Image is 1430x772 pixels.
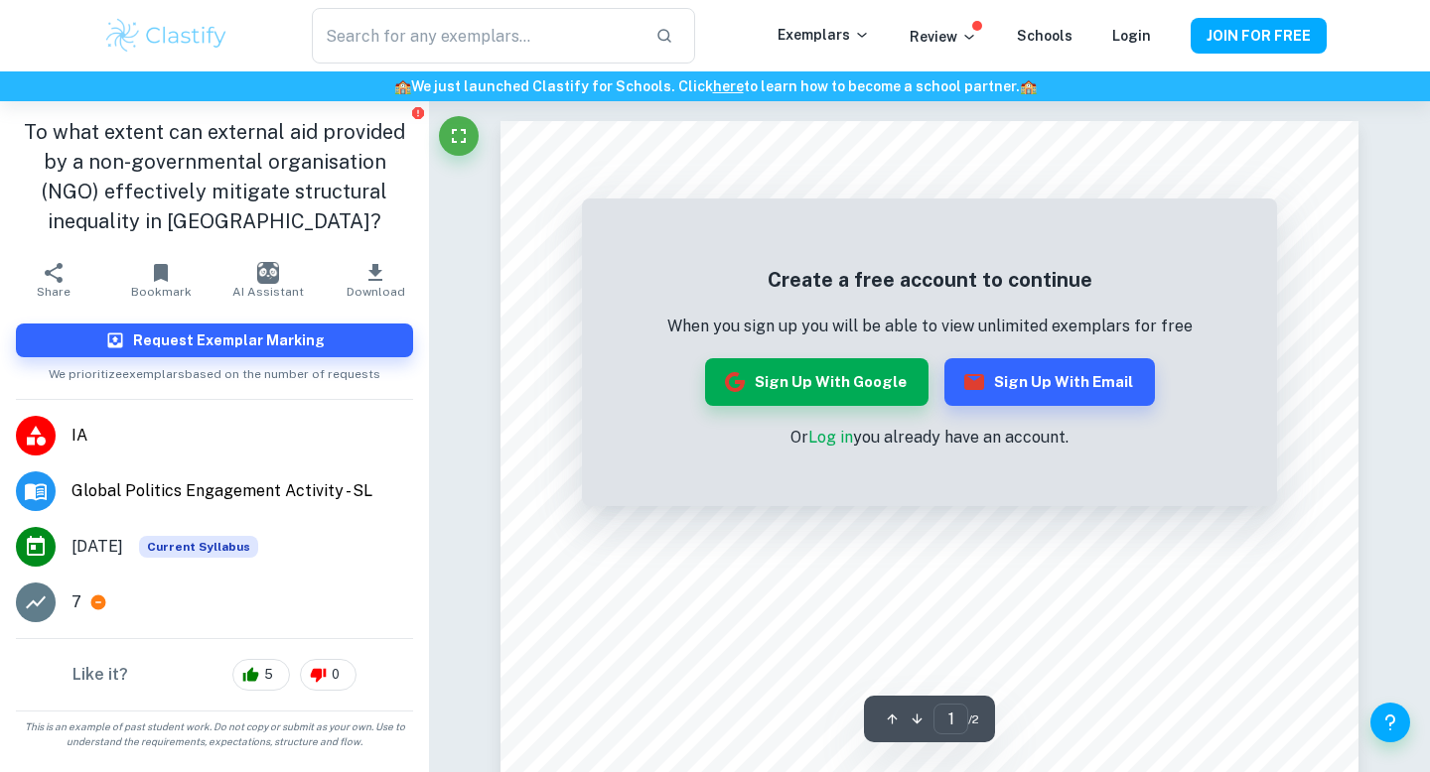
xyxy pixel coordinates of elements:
[71,424,413,448] span: IA
[1191,18,1327,54] button: JOIN FOR FREE
[394,78,411,94] span: 🏫
[347,285,405,299] span: Download
[253,665,284,685] span: 5
[410,105,425,120] button: Report issue
[808,428,853,447] a: Log in
[49,357,380,383] span: We prioritize exemplars based on the number of requests
[139,536,258,558] div: This exemplar is based on the current syllabus. Feel free to refer to it for inspiration/ideas wh...
[321,665,351,685] span: 0
[667,426,1193,450] p: Or you already have an account.
[232,285,304,299] span: AI Assistant
[71,479,413,503] span: Global Politics Engagement Activity - SL
[667,265,1193,295] h5: Create a free account to continue
[71,535,123,559] span: [DATE]
[778,24,870,46] p: Exemplars
[214,252,322,308] button: AI Assistant
[131,285,192,299] span: Bookmark
[133,329,325,351] h6: Request Exemplar Marking
[257,262,279,284] img: AI Assistant
[944,358,1155,406] button: Sign up with Email
[312,8,640,64] input: Search for any exemplars...
[16,117,413,236] h1: To what extent can external aid provided by a non-governmental organisation (NGO) effectively mit...
[968,710,979,728] span: / 2
[1370,703,1410,742] button: Help and Feedback
[705,358,929,406] button: Sign up with Google
[232,659,290,691] div: 5
[107,252,214,308] button: Bookmark
[8,719,421,749] span: This is an example of past student work. Do not copy or submit as your own. Use to understand the...
[713,78,744,94] a: here
[910,26,977,48] p: Review
[4,75,1426,97] h6: We just launched Clastify for Schools. Click to learn how to become a school partner.
[1017,28,1072,44] a: Schools
[37,285,71,299] span: Share
[71,590,81,614] p: 7
[322,252,429,308] button: Download
[667,315,1193,338] p: When you sign up you will be able to view unlimited exemplars for free
[72,663,128,687] h6: Like it?
[439,116,479,156] button: Fullscreen
[300,659,357,691] div: 0
[16,323,413,357] button: Request Exemplar Marking
[139,536,258,558] span: Current Syllabus
[1020,78,1037,94] span: 🏫
[1112,28,1151,44] a: Login
[103,16,229,56] img: Clastify logo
